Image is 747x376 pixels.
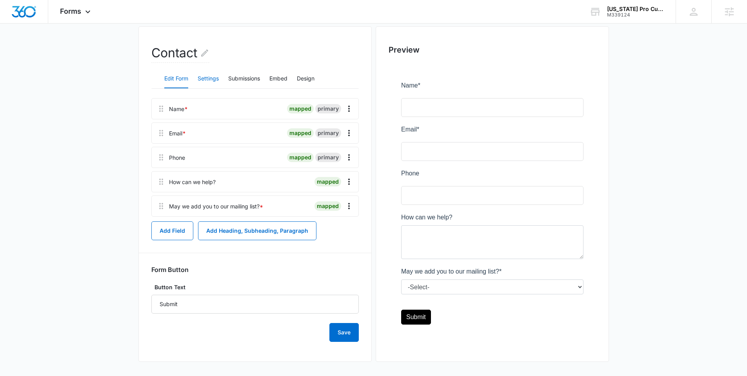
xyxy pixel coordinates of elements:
button: Submissions [228,69,260,88]
div: primary [315,153,341,162]
div: Name [169,105,188,113]
h2: Preview [389,44,596,56]
button: Save [329,323,359,342]
div: mapped [314,201,341,211]
button: Overflow Menu [343,175,355,188]
div: How can we help? [169,178,216,186]
button: Edit Form [164,69,188,88]
span: Submit [5,233,25,239]
div: account id [607,12,664,18]
button: Overflow Menu [343,200,355,212]
button: Add Heading, Subheading, Paragraph [198,221,316,240]
div: Phone [169,153,185,162]
label: Button Text [151,283,359,292]
div: Email [169,129,186,137]
button: Overflow Menu [343,151,355,164]
div: mapped [287,104,314,113]
button: Embed [269,69,287,88]
h3: Form Button [151,266,189,274]
div: primary [315,104,341,113]
div: primary [315,128,341,138]
div: mapped [287,153,314,162]
button: Overflow Menu [343,102,355,115]
div: May we add you to our mailing list? [169,202,263,210]
span: Forms [60,7,81,15]
button: Design [297,69,314,88]
div: account name [607,6,664,12]
div: mapped [314,177,341,186]
button: Edit Form Name [200,44,209,62]
button: Settings [198,69,219,88]
div: mapped [287,128,314,138]
h2: Contact [151,44,209,63]
button: Overflow Menu [343,127,355,139]
button: Add Field [151,221,193,240]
